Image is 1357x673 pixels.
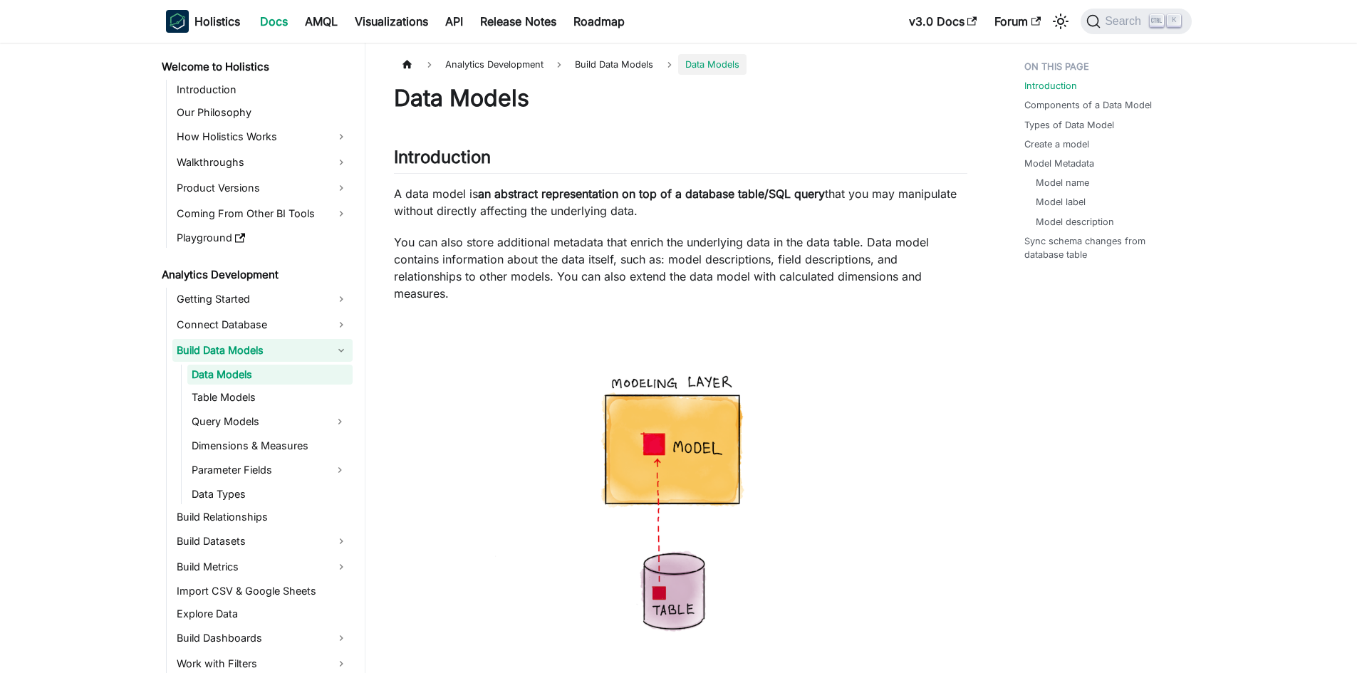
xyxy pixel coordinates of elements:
a: Model name [1036,176,1089,189]
a: Home page [394,54,421,75]
a: Create a model [1024,137,1089,151]
a: Build Datasets [172,530,353,553]
a: Forum [986,10,1049,33]
a: Playground [172,228,353,248]
a: Dimensions & Measures [187,436,353,456]
button: Search (Ctrl+K) [1081,9,1191,34]
a: Docs [251,10,296,33]
a: Visualizations [346,10,437,33]
a: Welcome to Holistics [157,57,353,77]
h1: Data Models [394,84,967,113]
p: A data model is that you may manipulate without directly affecting the underlying data. [394,185,967,219]
a: Build Dashboards [172,627,353,649]
b: Holistics [194,13,240,30]
a: Query Models [187,410,327,433]
a: Table Models [187,387,353,407]
a: Explore Data [172,604,353,624]
kbd: K [1167,14,1181,27]
span: Build Data Models [568,54,660,75]
a: AMQL [296,10,346,33]
a: Parameter Fields [187,459,327,481]
a: Product Versions [172,177,353,199]
span: Analytics Development [438,54,551,75]
a: Connect Database [172,313,353,336]
a: Introduction [1024,79,1077,93]
a: Model Metadata [1024,157,1094,170]
a: Data Types [187,484,353,504]
a: Build Metrics [172,555,353,578]
a: Components of a Data Model [1024,98,1152,112]
p: You can also store additional metadata that enrich the underlying data in the data table. Data mo... [394,234,967,302]
a: Build Data Models [172,339,353,362]
span: Search [1101,15,1150,28]
a: Release Notes [472,10,565,33]
a: Coming From Other BI Tools [172,202,353,225]
a: Import CSV & Google Sheets [172,581,353,601]
a: v3.0 Docs [900,10,986,33]
a: API [437,10,472,33]
img: Holistics [166,10,189,33]
button: Expand sidebar category 'Parameter Fields' [327,459,353,481]
strong: an abstract representation on top of a database table/SQL query [478,187,825,201]
nav: Breadcrumbs [394,54,967,75]
button: Expand sidebar category 'Query Models' [327,410,353,433]
a: Model label [1036,195,1086,209]
a: Build Relationships [172,507,353,527]
nav: Docs sidebar [152,43,365,673]
a: Our Philosophy [172,103,353,122]
a: Getting Started [172,288,353,311]
a: Analytics Development [157,265,353,285]
a: Roadmap [565,10,633,33]
span: Data Models [678,54,747,75]
a: Model description [1036,215,1114,229]
a: Introduction [172,80,353,100]
a: Sync schema changes from database table [1024,234,1183,261]
a: How Holistics Works [172,125,353,148]
a: Walkthroughs [172,151,353,174]
a: HolisticsHolistics [166,10,240,33]
h2: Introduction [394,147,967,174]
button: Switch between dark and light mode (currently light mode) [1049,10,1072,33]
a: Data Models [187,365,353,385]
a: Types of Data Model [1024,118,1114,132]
